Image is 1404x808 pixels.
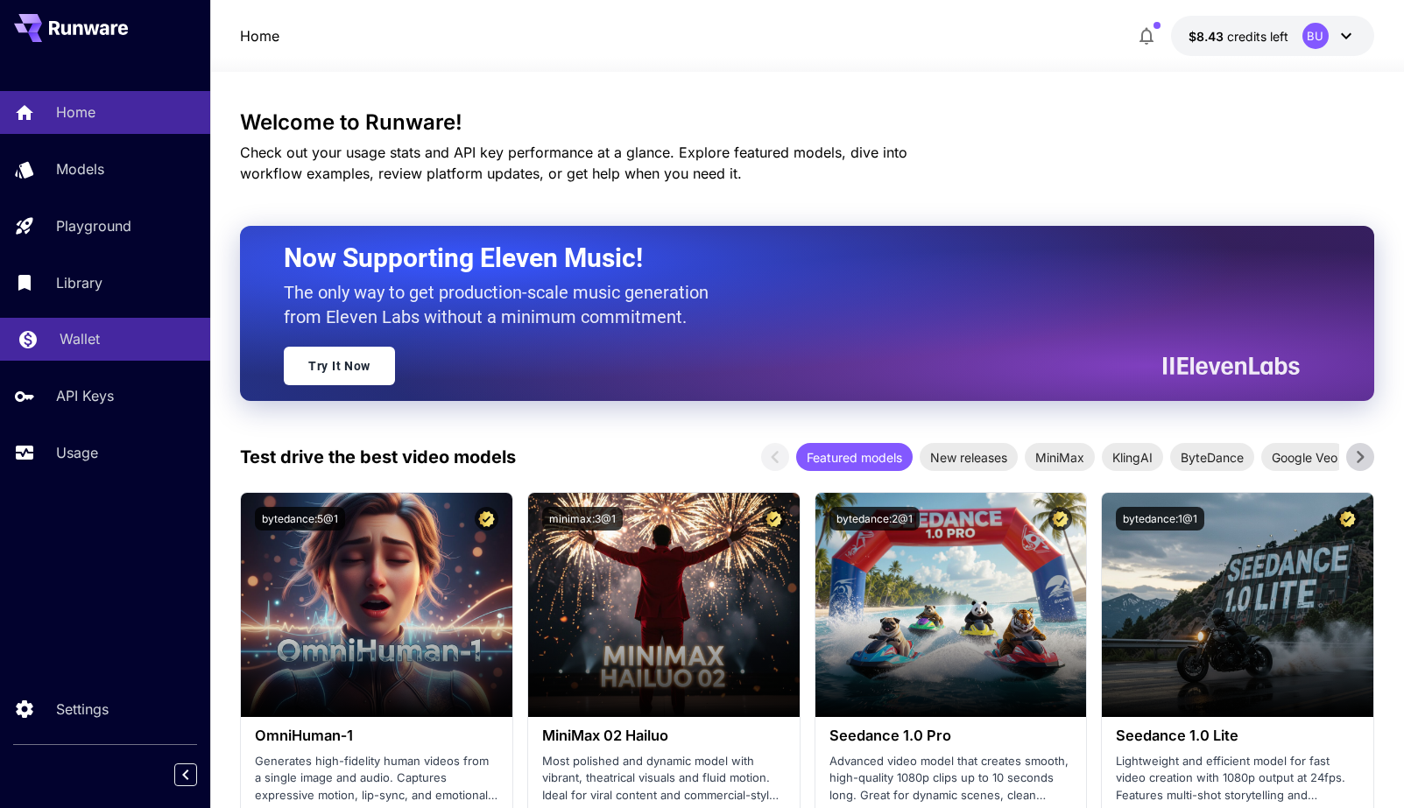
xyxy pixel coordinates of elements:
[920,443,1018,471] div: New releases
[1189,29,1227,44] span: $8.43
[829,727,1073,744] h3: Seedance 1.0 Pro
[1102,493,1373,717] img: alt
[240,144,907,182] span: Check out your usage stats and API key performance at a glance. Explore featured models, dive int...
[56,272,102,293] p: Library
[255,753,498,804] p: Generates high-fidelity human videos from a single image and audio. Captures expressive motion, l...
[56,699,109,720] p: Settings
[1025,443,1095,471] div: MiniMax
[1302,23,1329,49] div: BU
[1025,448,1095,467] span: MiniMax
[60,328,100,349] p: Wallet
[1048,507,1072,530] button: Certified Model – Vetted for best performance and includes a commercial license.
[1171,16,1374,56] button: $8.42502BU
[796,443,913,471] div: Featured models
[1116,753,1359,804] p: Lightweight and efficient model for fast video creation with 1080p output at 24fps. Features mult...
[240,25,279,46] a: Home
[1170,448,1254,467] span: ByteDance
[1102,443,1163,471] div: KlingAI
[56,158,104,179] p: Models
[56,442,98,463] p: Usage
[284,347,395,385] a: Try It Now
[475,507,498,530] button: Certified Model – Vetted for best performance and includes a commercial license.
[542,753,786,804] p: Most polished and dynamic model with vibrant, theatrical visuals and fluid motion. Ideal for vira...
[1116,507,1204,530] button: bytedance:1@1
[255,727,498,744] h3: OmniHuman‑1
[829,753,1073,804] p: Advanced video model that creates smooth, high-quality 1080p clips up to 10 seconds long. Great f...
[56,102,95,123] p: Home
[240,25,279,46] nav: breadcrumb
[762,507,786,530] button: Certified Model – Vetted for best performance and includes a commercial license.
[796,448,913,467] span: Featured models
[174,763,197,786] button: Collapse sidebar
[815,493,1087,717] img: alt
[1102,448,1163,467] span: KlingAI
[542,727,786,744] h3: MiniMax 02 Hailuo
[284,242,1287,275] h2: Now Supporting Eleven Music!
[1227,29,1288,44] span: credits left
[542,507,623,530] button: minimax:3@1
[187,759,210,790] div: Collapse sidebar
[1170,443,1254,471] div: ByteDance
[56,385,114,406] p: API Keys
[240,110,1374,135] h3: Welcome to Runware!
[1116,727,1359,744] h3: Seedance 1.0 Lite
[255,507,345,530] button: bytedance:5@1
[829,507,920,530] button: bytedance:2@1
[240,444,516,470] p: Test drive the best video models
[1336,507,1359,530] button: Certified Model – Vetted for best performance and includes a commercial license.
[1189,27,1288,46] div: $8.42502
[1261,448,1348,467] span: Google Veo
[284,280,722,329] p: The only way to get production-scale music generation from Eleven Labs without a minimum commitment.
[241,493,512,717] img: alt
[920,448,1018,467] span: New releases
[528,493,800,717] img: alt
[56,215,131,236] p: Playground
[1261,443,1348,471] div: Google Veo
